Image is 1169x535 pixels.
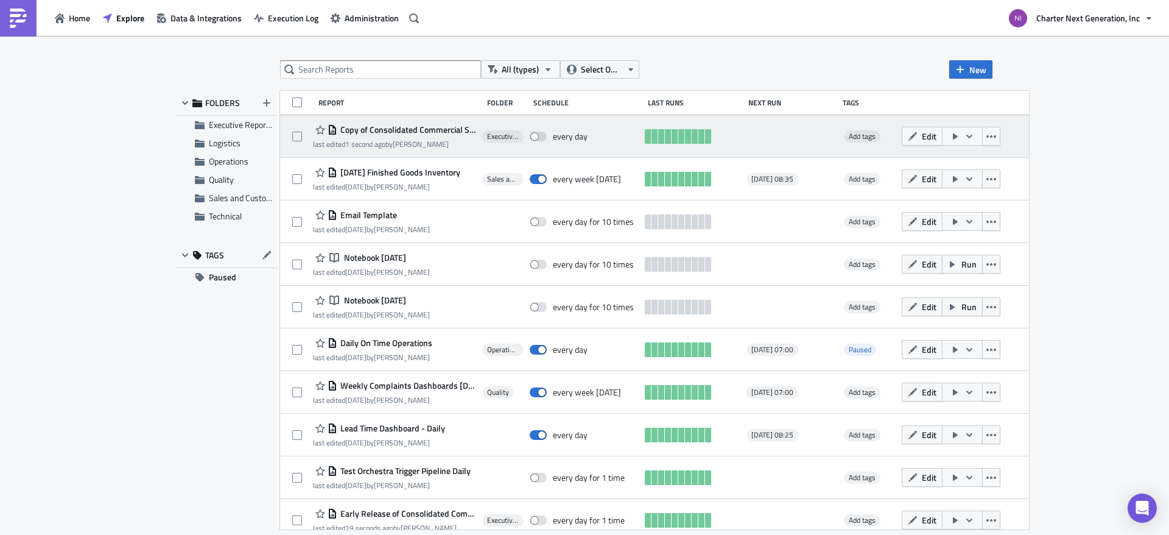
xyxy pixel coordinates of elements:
[902,340,943,359] button: Edit
[849,216,876,227] span: Add tags
[318,98,480,107] div: Report
[844,216,880,228] span: Add tags
[922,386,936,399] span: Edit
[942,255,983,274] button: Run
[337,210,397,221] span: Email Template
[313,353,432,362] div: last edited by [PERSON_NAME]
[849,258,876,270] span: Add tags
[844,386,880,399] span: Add tags
[313,310,430,319] div: last edited by [PERSON_NAME]
[248,9,325,27] button: Execution Log
[751,388,793,397] span: [DATE] 07:00
[922,471,936,484] span: Edit
[116,12,144,24] span: Explore
[177,268,277,286] button: Paused
[922,258,936,271] span: Edit
[922,130,936,143] span: Edit
[345,224,367,235] time: 2025-07-03T18:39:22Z
[337,508,477,519] span: Early Release of Consolidated Commercial Summary - Daily
[844,472,880,484] span: Add tags
[345,138,385,150] time: 2025-08-30T13:26:42Z
[209,173,234,186] span: Quality
[844,173,880,185] span: Add tags
[844,514,880,526] span: Add tags
[341,295,406,306] span: Notebook 2025-05-30
[209,136,240,149] span: Logistics
[949,60,992,79] button: New
[844,258,880,271] span: Add tags
[849,472,876,483] span: Add tags
[648,98,742,107] div: Last Runs
[553,344,588,355] div: every day
[96,9,150,27] a: Explore
[345,394,367,406] time: 2025-07-07T19:40:26Z
[337,167,460,178] span: Monday Finished Goods Inventory
[844,429,880,441] span: Add tags
[581,63,622,76] span: Select Owner
[49,9,96,27] button: Home
[849,344,871,355] span: Paused
[553,216,634,227] div: every day for 10 times
[849,514,876,526] span: Add tags
[844,130,880,143] span: Add tags
[209,118,280,131] span: Executive Reporting
[553,131,588,142] div: every day
[170,12,242,24] span: Data & Integrations
[849,386,876,398] span: Add tags
[487,132,518,141] span: Executive Reporting
[849,173,876,185] span: Add tags
[751,174,793,184] span: [DATE] 08:35
[325,9,405,27] button: Administration
[337,423,445,434] span: Lead Time Dashboard - Daily
[313,523,477,533] div: last edited by [PERSON_NAME]
[902,511,943,530] button: Edit
[345,522,393,534] time: 2025-08-30T13:26:24Z
[345,12,399,24] span: Administration
[345,309,367,321] time: 2025-05-30T18:37:54Z
[849,130,876,142] span: Add tags
[902,169,943,188] button: Edit
[553,387,621,398] div: every week on Monday
[487,345,518,355] span: Operations
[902,468,943,487] button: Edit
[748,98,836,107] div: Next Run
[922,172,936,185] span: Edit
[553,515,625,526] div: every day for 1 time
[902,127,943,146] button: Edit
[1008,8,1028,29] img: Avatar
[961,258,977,271] span: Run
[150,9,248,27] a: Data & Integrations
[751,345,793,355] span: [DATE] 07:00
[844,344,876,356] span: Paused
[313,225,430,234] div: last edited by [PERSON_NAME]
[313,182,460,191] div: last edited by [PERSON_NAME]
[341,252,406,263] span: Notebook 2025-05-30
[1002,5,1160,32] button: Charter Next Generation, Inc
[902,212,943,231] button: Edit
[560,60,639,79] button: Select Owner
[345,437,367,448] time: 2025-02-18T14:28:44Z
[969,63,986,76] span: New
[209,210,242,222] span: Technical
[902,297,943,316] button: Edit
[902,255,943,274] button: Edit
[209,191,315,204] span: Sales and Customer Accounts
[205,250,224,261] span: TAGS
[843,98,897,107] div: Tags
[481,60,560,79] button: All (types)
[844,301,880,313] span: Add tags
[345,266,367,278] time: 2025-05-30T19:53:16Z
[487,516,518,525] span: Executive Reporting
[1036,12,1140,24] span: Charter Next Generation, Inc
[922,428,936,441] span: Edit
[922,300,936,313] span: Edit
[942,297,983,316] button: Run
[553,174,621,185] div: every week on Monday
[1128,494,1157,523] div: Open Intercom Messenger
[280,60,481,79] input: Search Reports
[553,302,634,313] div: every day for 10 times
[313,140,477,149] div: last edited by [PERSON_NAME]
[751,430,793,440] span: [DATE] 08:25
